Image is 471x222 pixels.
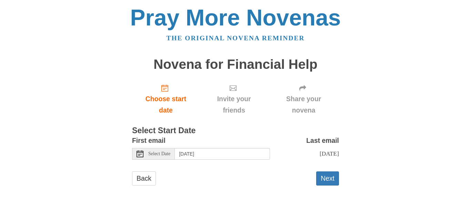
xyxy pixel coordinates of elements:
span: Select Date [148,151,170,156]
div: Click "Next" to confirm your start date first. [200,78,268,119]
label: First email [132,135,166,146]
span: [DATE] [320,150,339,157]
a: Choose start date [132,78,200,119]
span: Choose start date [139,93,193,116]
a: Pray More Novenas [130,5,341,30]
a: The original novena reminder [167,34,305,42]
button: Next [316,171,339,186]
div: Click "Next" to confirm your start date first. [268,78,339,119]
a: Back [132,171,156,186]
h1: Novena for Financial Help [132,57,339,72]
span: Share your novena [275,93,332,116]
label: Last email [306,135,339,146]
h3: Select Start Date [132,126,339,135]
span: Invite your friends [207,93,261,116]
